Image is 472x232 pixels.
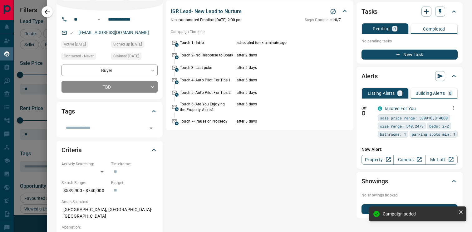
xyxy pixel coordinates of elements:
a: Mr.Loft [425,155,458,165]
div: Tasks [361,4,458,19]
p: Touch 7- Pause or Proceed? [180,118,235,124]
span: Claimed [DATE] [113,53,139,59]
p: Budget: [111,180,158,186]
a: Condos [393,155,425,165]
p: Actively Searching: [61,161,108,167]
span: A [175,68,179,72]
p: after 2 days [237,52,328,58]
span: A [175,122,179,125]
span: A [175,43,179,47]
p: after 5 days [237,118,328,124]
p: Campaign Timeline [171,29,348,35]
p: New Alert: [361,146,458,153]
p: Completed [423,27,445,31]
div: Showings [361,174,458,189]
p: Timeframe: [111,161,158,167]
button: New Showing [361,204,458,214]
h2: Tasks [361,7,377,17]
p: Pending [373,27,390,31]
p: after 5 days [237,90,328,95]
p: Touch 6- Are You Enjoying the Property Alerts? [180,101,235,113]
div: Alerts [361,69,458,84]
a: Tailored For You [384,106,416,111]
p: Search Range: [61,180,108,186]
span: beds: 2-2 [429,123,449,129]
div: TBD [61,81,158,93]
span: size range: 540,2473 [380,123,424,129]
div: Mon Oct 30 2023 [61,41,108,50]
svg: Push Notification Only [361,111,366,115]
p: 0 [393,27,396,31]
h2: Showings [361,176,388,186]
p: scheduled for: < a minute ago [237,40,328,46]
p: No pending tasks [361,36,458,46]
p: Off [361,105,374,111]
p: Automated Email on [DATE] 2:00 pm [171,17,242,23]
div: condos.ca [378,106,382,111]
span: bathrooms: 1 [380,131,406,137]
span: A [175,93,179,97]
button: Open [95,16,103,23]
div: Criteria [61,143,158,157]
svg: Email Valid [70,31,74,35]
p: Touch 5- Auto Pilot For Tips 2 [180,90,235,95]
div: Buyer [61,65,158,76]
div: Sat Oct 28 2023 [111,41,158,50]
span: Steps Completed: [305,18,335,22]
p: No showings booked [361,192,458,198]
button: Stop Campaign [328,7,338,16]
p: $589,900 - $740,000 [61,186,108,196]
span: Active [DATE] [64,41,86,47]
p: 1 [399,91,401,95]
span: Contacted - Never [64,53,94,59]
p: after 5 days [237,101,328,113]
p: Building Alerts [415,91,445,95]
a: Property [361,155,394,165]
p: Touch 4- Auto Pilot For Tips 1 [180,77,235,83]
div: ISR Lead- New Lead to NurtureStop CampaignNext:Automated Emailon [DATE] 2:00 pmSteps Completed:0/7 [171,7,348,24]
p: Touch 3- Last poke [180,65,235,70]
button: Open [147,124,155,133]
p: Touch 2- No Response to Spark [180,52,235,58]
div: Campaign added [383,211,456,216]
span: parking spots min: 1 [412,131,455,137]
p: after 5 days [237,77,328,83]
span: sale price range: 530910,814000 [380,115,448,121]
div: Tags [61,104,158,119]
h2: Tags [61,106,75,116]
h2: Criteria [61,145,82,155]
span: A [175,80,179,84]
p: after 5 days [237,65,328,70]
span: Signed up [DATE] [113,41,142,47]
p: Listing Alerts [368,91,395,95]
h2: Alerts [361,71,378,81]
p: Motivation: [61,225,158,230]
button: New Task [361,50,458,60]
p: 0 [449,91,451,95]
p: [GEOGRAPHIC_DATA], [GEOGRAPHIC_DATA]-[GEOGRAPHIC_DATA] [61,205,158,221]
div: Wed Oct 08 2025 [111,53,158,61]
a: [EMAIL_ADDRESS][DOMAIN_NAME] [78,30,149,35]
p: ISR Lead- New Lead to Nurture [171,8,242,15]
span: Next: [171,18,180,22]
span: A [175,107,179,111]
p: Touch 1- Intro [180,40,235,46]
p: Areas Searched: [61,199,158,205]
span: A [175,56,179,59]
p: 0 / 7 [305,17,341,23]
